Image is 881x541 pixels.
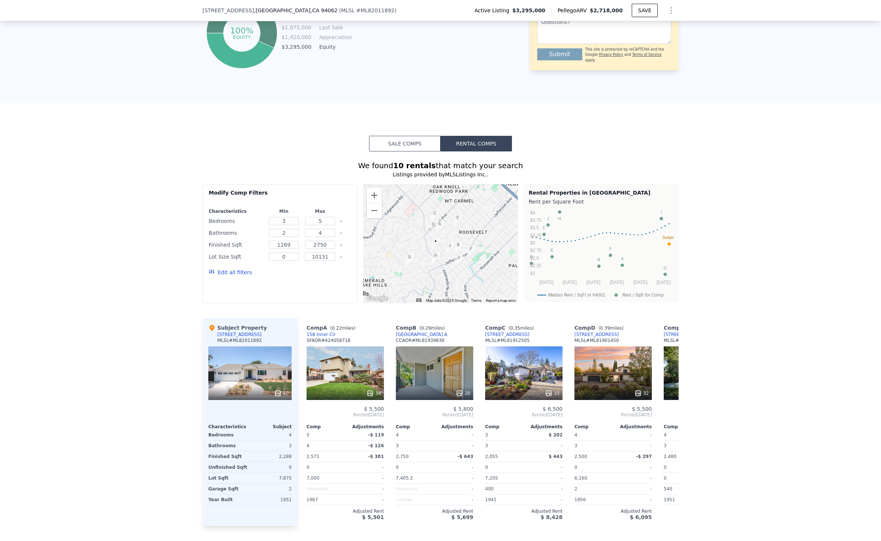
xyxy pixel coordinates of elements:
text: Median Rent / SqFt in 94062 [548,292,605,298]
div: 340 Myrtle St [454,214,462,227]
div: 244 Hillview Ave [429,221,438,233]
span: MLSL [341,7,355,13]
div: 32 [634,390,649,397]
div: Bathrooms [209,228,264,238]
div: - [347,494,384,505]
span: 2,571 [307,454,319,459]
span: 4 [574,432,577,438]
div: [STREET_ADDRESS] [217,332,262,337]
div: ( ) [339,7,396,14]
a: Privacy Policy [599,52,623,57]
div: MLSL # ML81901450 [574,337,619,343]
div: Comp [485,424,524,430]
div: - [436,462,473,473]
div: Adjustments [613,424,652,430]
span: -$ 126 [368,443,384,448]
text: Rent / Sqft for Comp [622,292,664,298]
div: Adjusted Rent [307,508,384,514]
text: $3.5 [530,225,539,230]
span: # ML82011892 [356,7,394,13]
span: Rented [DATE] [307,412,384,418]
a: [STREET_ADDRESS] [664,332,708,337]
div: 20 [456,390,470,397]
div: 1956 [574,494,612,505]
div: 3 [664,441,701,451]
span: ( miles) [327,326,358,331]
div: 1951 [252,494,292,505]
span: 2,500 [574,454,587,459]
div: - [436,441,473,451]
div: Bathrooms [208,441,249,451]
a: Terms of Service [632,52,661,57]
td: $3,295,000 [281,43,312,51]
div: - [347,473,384,483]
span: 0 [664,465,667,470]
a: Terms [471,298,481,302]
div: 158 Inner Cir [436,220,444,233]
span: Rented [DATE] [664,412,741,418]
div: 1941 [485,494,522,505]
text: [DATE] [633,280,647,285]
div: This site is protected by reCAPTCHA and the Google and apply. [585,47,671,63]
div: Comp [396,424,435,430]
span: , [GEOGRAPHIC_DATA] [254,7,337,14]
div: - [436,473,473,483]
div: Comp [307,424,345,430]
span: 0.39 [600,326,610,331]
div: - [525,462,563,473]
text: J [547,216,549,221]
div: Characteristics [209,208,264,214]
div: Adjusted Rent [485,508,563,514]
div: Finished Sqft [208,451,249,462]
text: $3.75 [530,218,541,223]
div: - [436,494,473,505]
button: Clear [340,244,343,247]
div: 4 [307,441,344,451]
tspan: 100% [230,26,253,35]
div: Subject [250,424,292,430]
span: $3,295,000 [512,7,545,14]
span: $ 443 [548,454,563,459]
text: $3.25 [530,233,541,238]
text: B [598,257,600,262]
div: 2,288 [252,451,292,462]
span: 0 [307,465,310,470]
text: E [551,248,553,252]
span: 4 [396,432,399,438]
text: C [543,225,546,230]
div: 2 [252,484,292,494]
a: [STREET_ADDRESS] [574,332,619,337]
span: 4 [664,432,667,438]
span: $2,718,000 [590,7,623,13]
div: Comp E [664,324,715,332]
span: 0 [485,465,488,470]
div: Comp [574,424,613,430]
div: 34 [366,390,381,397]
div: Bedrooms [208,430,249,440]
div: 4 [252,430,292,440]
text: Subject [662,235,676,240]
div: We found that match your search [202,160,679,171]
div: Comp C [485,324,537,332]
div: [STREET_ADDRESS] [485,332,529,337]
span: 0.22 [332,326,342,331]
span: $ 6,095 [630,514,652,520]
a: [GEOGRAPHIC_DATA] A [396,332,447,337]
div: 0 [252,462,292,473]
div: Adjustments [345,424,384,430]
span: Rented [DATE] [485,412,563,418]
text: $2.5 [530,256,539,261]
div: 1967 [307,494,344,505]
text: $2.75 [530,248,541,253]
span: $ 6,500 [543,406,563,412]
text: I [661,210,662,214]
span: 2,480 [664,454,676,459]
div: Garage Sqft [208,484,249,494]
div: Modify Comp Filters [209,189,351,202]
div: - [347,484,384,494]
div: - [347,462,384,473]
span: 540 [664,486,672,492]
div: - [525,484,563,494]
